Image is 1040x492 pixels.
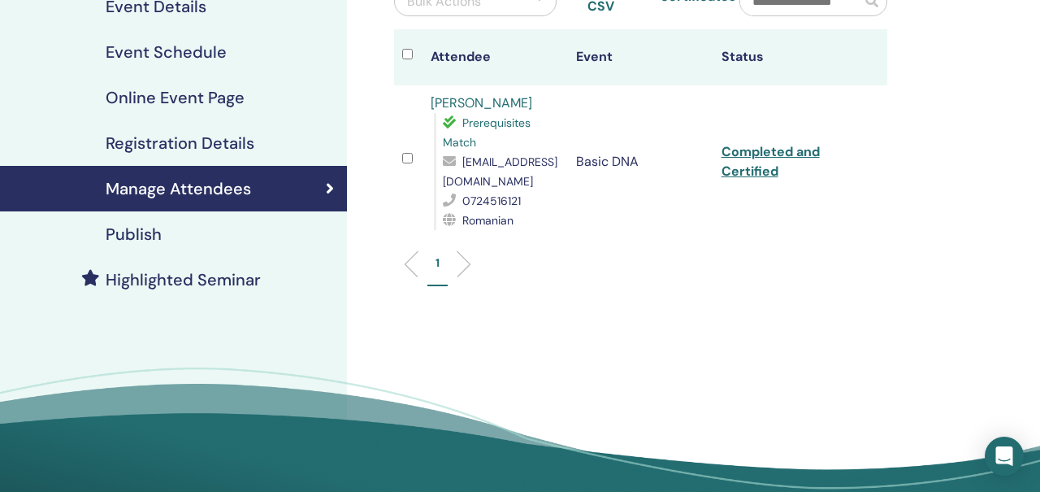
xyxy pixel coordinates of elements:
h4: Event Schedule [106,42,227,62]
td: Basic DNA [568,85,713,238]
p: 1 [435,255,440,272]
h4: Manage Attendees [106,179,251,198]
div: Open Intercom Messenger [985,437,1024,476]
a: Completed and Certified [721,143,820,180]
span: Prerequisites Match [443,115,531,150]
h4: Registration Details [106,133,254,153]
span: Romanian [462,213,513,228]
a: [PERSON_NAME] [431,94,532,111]
th: Attendee [422,29,568,85]
th: Status [713,29,859,85]
h4: Publish [106,224,162,244]
h4: Online Event Page [106,88,245,107]
h4: Highlighted Seminar [106,270,261,290]
span: 0724516121 [462,194,521,208]
th: Event [568,29,713,85]
span: [EMAIL_ADDRESS][DOMAIN_NAME] [443,155,557,189]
